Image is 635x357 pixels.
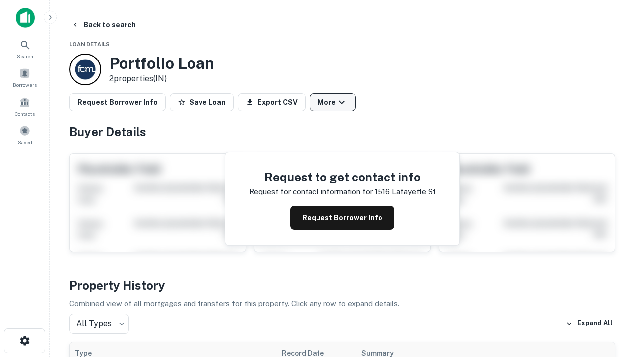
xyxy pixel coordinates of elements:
button: Request Borrower Info [69,93,166,111]
button: Save Loan [170,93,234,111]
a: Contacts [3,93,47,119]
span: Saved [18,138,32,146]
a: Search [3,35,47,62]
span: Loan Details [69,41,110,47]
span: Borrowers [13,81,37,89]
div: All Types [69,314,129,334]
p: Combined view of all mortgages and transfers for this property. Click any row to expand details. [69,298,615,310]
button: Expand All [563,316,615,331]
button: More [310,93,356,111]
a: Saved [3,121,47,148]
button: Request Borrower Info [290,206,394,230]
span: Contacts [15,110,35,118]
p: 2 properties (IN) [109,73,214,85]
h4: Buyer Details [69,123,615,141]
iframe: Chat Widget [585,246,635,294]
a: Borrowers [3,64,47,91]
button: Export CSV [238,93,306,111]
p: 1516 lafayette st [375,186,436,198]
button: Back to search [67,16,140,34]
h4: Property History [69,276,615,294]
img: capitalize-icon.png [16,8,35,28]
h4: Request to get contact info [249,168,436,186]
span: Search [17,52,33,60]
h3: Portfolio Loan [109,54,214,73]
p: Request for contact information for [249,186,373,198]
